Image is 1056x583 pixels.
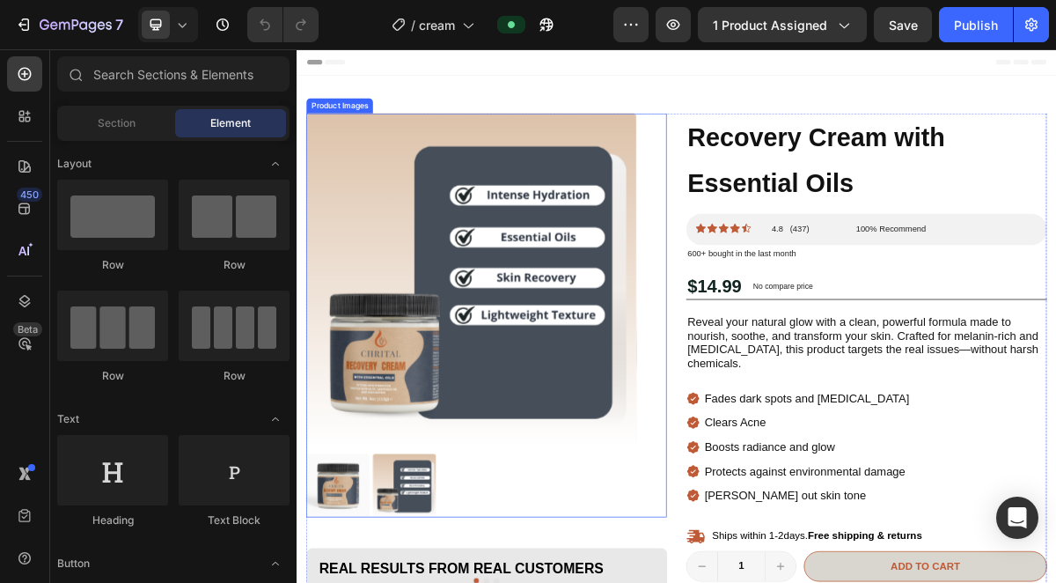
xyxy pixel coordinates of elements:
[179,368,290,384] div: Row
[57,257,168,273] div: Row
[777,243,875,258] p: 100% Recommend
[261,150,290,178] span: Toggle open
[57,556,90,572] span: Button
[7,7,131,42] button: 7
[567,505,851,533] p: Clears Acne
[179,257,290,273] div: Row
[874,7,932,42] button: Save
[634,324,718,335] p: No compare price
[297,49,1056,583] iframe: Design area
[567,538,851,566] p: Boosts radiance and glow
[261,550,290,578] span: Toggle open
[698,7,867,42] button: 1 product assigned
[713,16,827,34] span: 1 product assigned
[57,56,290,92] input: Search Sections & Elements
[411,16,415,34] span: /
[57,156,92,172] span: Layout
[541,312,620,347] div: $14.99
[261,405,290,433] span: Toggle open
[210,115,251,131] span: Element
[939,7,1013,42] button: Publish
[954,16,998,34] div: Publish
[889,18,918,33] span: Save
[996,497,1038,539] div: Open Intercom Messenger
[567,471,851,499] p: Fades dark spots and [MEDICAL_DATA]
[247,7,319,42] div: Undo/Redo
[543,277,1041,292] p: 600+ bought in the last month
[419,16,455,34] span: cream
[57,513,168,528] div: Heading
[179,513,290,528] div: Text Block
[13,322,42,336] div: Beta
[98,115,136,131] span: Section
[57,411,79,427] span: Text
[660,243,712,258] p: 4.8 (437)
[541,89,1043,219] h1: Recovery Cream with Essential Oils
[57,368,168,384] div: Row
[17,188,42,202] div: 450
[543,370,1041,446] p: Reveal your natural glow with a clean, powerful formula made to nourish, soothe, and transform yo...
[115,14,123,35] p: 7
